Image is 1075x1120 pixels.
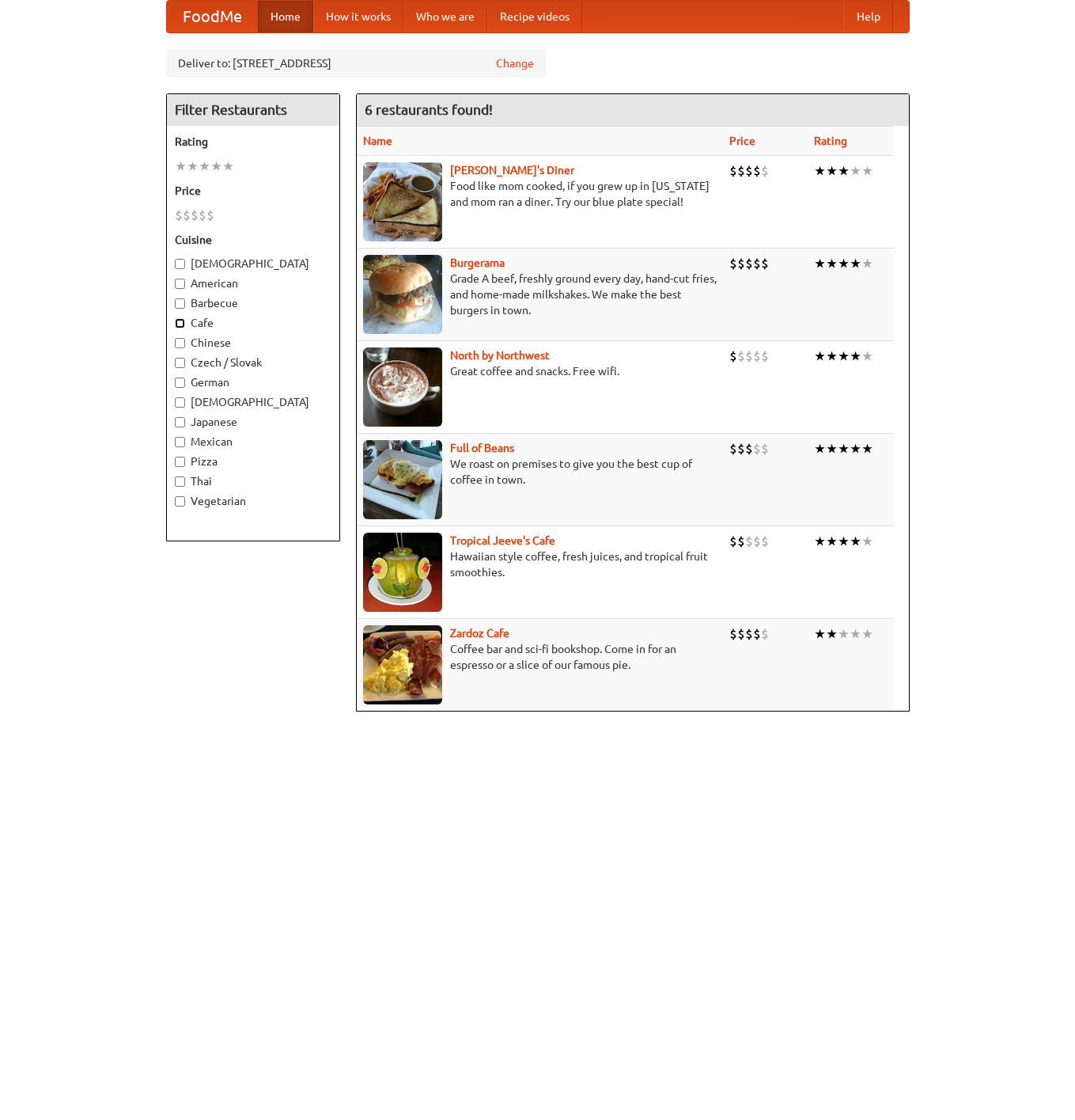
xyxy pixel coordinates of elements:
[745,162,753,180] li: $
[729,625,737,643] li: $
[761,625,769,643] li: $
[450,627,509,640] a: Zardoz Cafe
[363,255,442,334] img: burgerama.jpg
[167,94,339,126] h4: Filter Restaurants
[826,440,838,457] li: ★
[861,533,873,550] li: ★
[199,158,210,175] li: ★
[175,414,331,430] label: Japanese
[175,279,185,289] input: American
[175,496,185,507] input: Vegetarian
[363,456,717,488] p: We roast on premises to give you the best cup of coffee in town.
[861,255,873,272] li: ★
[175,355,331,370] label: Czech / Slovak
[753,533,761,550] li: $
[450,442,514,454] a: Full of Beans
[450,164,574,177] a: [PERSON_NAME]'s Diner
[363,549,717,580] p: Hawaiian style coffee, fresh juices, and tropical fruit smoothies.
[363,533,442,612] img: jeeves.jpg
[175,315,331,331] label: Cafe
[175,256,331,271] label: [DEMOGRAPHIC_DATA]
[729,440,737,457] li: $
[850,533,861,550] li: ★
[210,158,222,175] li: ★
[729,162,737,180] li: $
[838,255,850,272] li: ★
[363,641,717,673] p: Coffee bar and sci-fi bookshop. Come in for an espresso or a slice of our famous pie.
[450,534,555,547] b: Tropical Jeeve's Cafe
[761,440,769,457] li: $
[175,454,331,469] label: Pizza
[844,1,893,32] a: Help
[363,135,392,147] a: Name
[838,440,850,457] li: ★
[175,275,331,291] label: American
[850,255,861,272] li: ★
[761,255,769,272] li: $
[175,259,185,269] input: [DEMOGRAPHIC_DATA]
[175,493,331,509] label: Vegetarian
[363,347,442,427] img: north.jpg
[814,533,826,550] li: ★
[729,347,737,365] li: $
[450,349,550,362] a: North by Northwest
[753,162,761,180] li: $
[745,440,753,457] li: $
[175,374,331,390] label: German
[814,347,826,365] li: ★
[861,625,873,643] li: ★
[363,363,717,379] p: Great coffee and snacks. Free wifi.
[175,457,185,467] input: Pizza
[363,162,442,241] img: sallys.jpg
[199,207,206,224] li: $
[175,417,185,427] input: Japanese
[761,533,769,550] li: $
[826,255,838,272] li: ★
[175,394,331,410] label: [DEMOGRAPHIC_DATA]
[206,207,214,224] li: $
[175,338,185,348] input: Chinese
[175,134,331,150] h5: Rating
[826,533,838,550] li: ★
[737,440,745,457] li: $
[814,625,826,643] li: ★
[187,158,199,175] li: ★
[175,437,185,447] input: Mexican
[814,135,847,147] a: Rating
[222,158,234,175] li: ★
[166,49,546,78] div: Deliver to: [STREET_ADDRESS]
[826,347,838,365] li: ★
[450,256,505,269] a: Burgerama
[814,162,826,180] li: ★
[175,434,331,450] label: Mexican
[861,347,873,365] li: ★
[838,347,850,365] li: ★
[175,232,331,248] h5: Cuisine
[745,255,753,272] li: $
[861,440,873,457] li: ★
[191,207,199,224] li: $
[753,625,761,643] li: $
[761,347,769,365] li: $
[403,1,487,32] a: Who we are
[850,625,861,643] li: ★
[365,102,493,117] ng-pluralize: 6 restaurants found!
[745,625,753,643] li: $
[175,378,185,388] input: German
[838,533,850,550] li: ★
[737,347,745,365] li: $
[826,625,838,643] li: ★
[175,476,185,487] input: Thai
[814,440,826,457] li: ★
[363,271,717,318] p: Grade A beef, freshly ground every day, hand-cut fries, and home-made milkshakes. We make the bes...
[861,162,873,180] li: ★
[729,135,755,147] a: Price
[363,440,442,519] img: beans.jpg
[496,55,534,71] a: Change
[175,298,185,309] input: Barbecue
